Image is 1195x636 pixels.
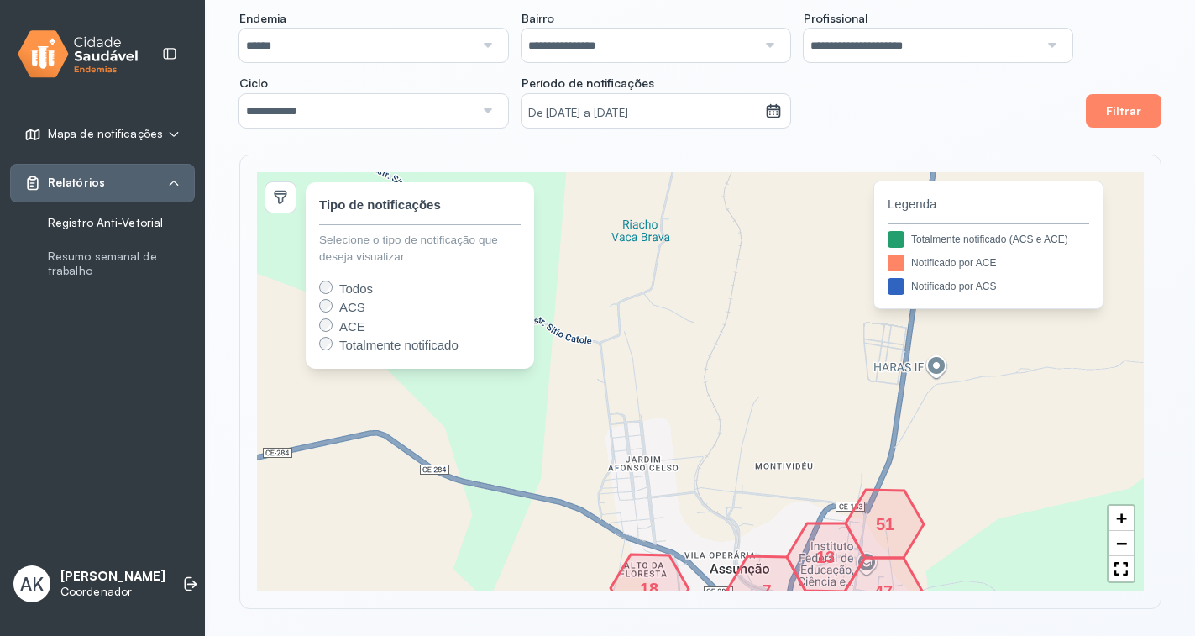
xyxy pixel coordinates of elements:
[1116,507,1127,528] span: +
[48,213,195,234] a: Registro Anti-Vetorial
[239,11,286,26] span: Endemia
[48,176,105,190] span: Relatórios
[880,519,890,529] div: 51
[528,105,758,122] small: De [DATE] a [DATE]
[48,127,163,141] span: Mapa de notificações
[804,11,867,26] span: Profissional
[1116,533,1127,554] span: −
[48,250,195,278] a: Resumo semanal de trabalho
[878,586,888,597] div: 47
[911,279,996,294] div: Notificado por ACS
[1109,556,1134,581] a: Full Screen
[339,319,365,334] span: ACE
[339,338,459,352] span: Totalmente notificado
[319,196,441,215] div: Tipo de notificações
[60,585,165,599] p: Coordenador
[18,27,139,81] img: logo.svg
[1109,506,1134,531] a: Zoom in
[20,573,44,595] span: AK
[820,552,831,562] div: 13
[644,584,654,594] div: 18
[1109,531,1134,556] a: Zoom out
[339,300,365,314] span: ACS
[319,232,521,266] div: Selecione o tipo de notificação que deseja visualizar
[762,586,772,596] div: 7
[1086,94,1161,128] button: Filtrar
[522,11,554,26] span: Bairro
[60,569,165,585] p: [PERSON_NAME]
[911,255,996,271] div: Notificado por ACE
[339,281,373,296] span: Todos
[522,76,654,91] span: Período de notificações
[888,195,1089,214] span: Legenda
[911,232,1068,247] div: Totalmente notificado (ACS e ACE)
[239,76,268,91] span: Ciclo
[48,246,195,281] a: Resumo semanal de trabalho
[48,216,195,230] a: Registro Anti-Vetorial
